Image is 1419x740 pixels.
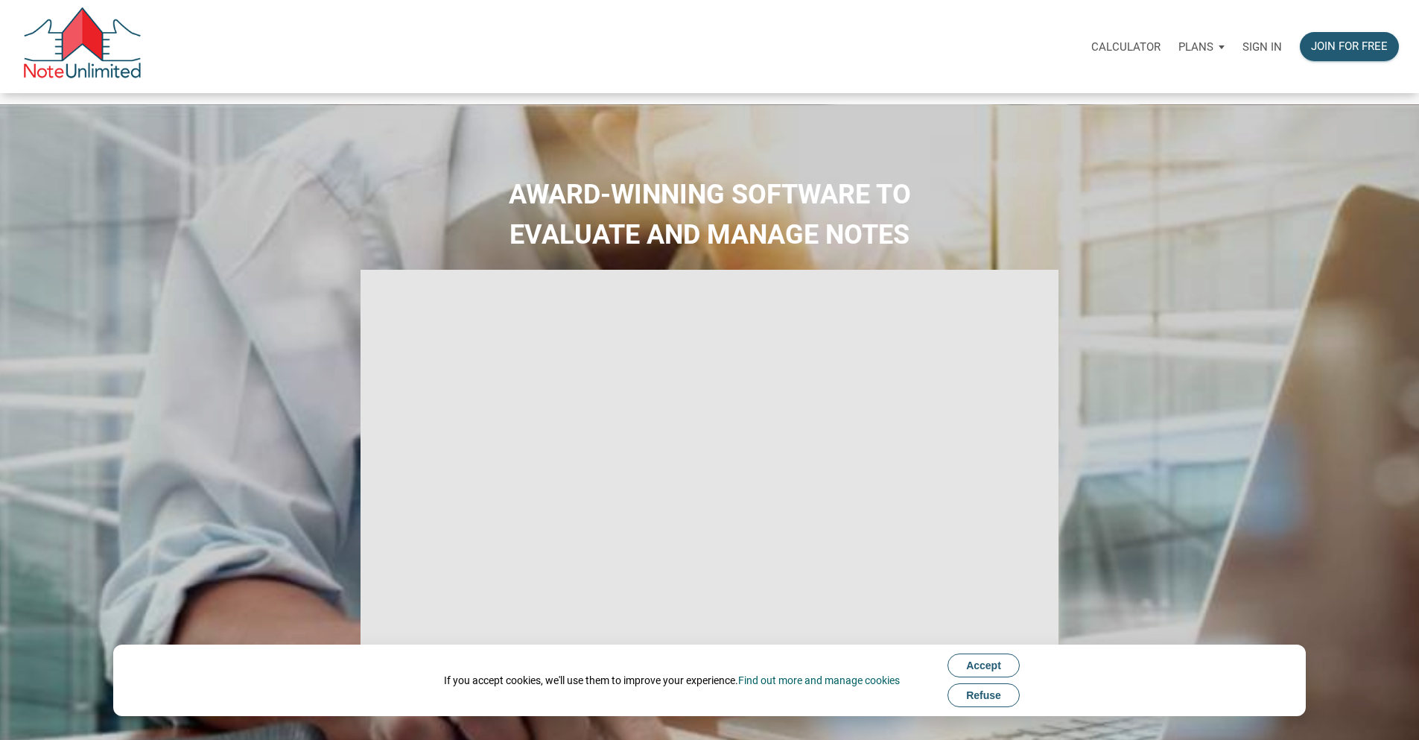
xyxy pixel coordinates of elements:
[1234,23,1291,70] a: Sign in
[738,674,900,686] a: Find out more and manage cookies
[1091,40,1161,54] p: Calculator
[1242,40,1282,54] p: Sign in
[11,174,1408,255] h2: AWARD-WINNING SOFTWARE TO EVALUATE AND MANAGE NOTES
[1311,38,1388,55] div: Join for free
[1300,32,1399,61] button: Join for free
[947,683,1020,707] button: Refuse
[966,689,1001,701] span: Refuse
[947,654,1020,677] button: Accept
[361,270,1059,662] iframe: NoteUnlimited
[966,660,1001,671] span: Accept
[1291,23,1408,70] a: Join for free
[1082,23,1169,70] a: Calculator
[1169,23,1234,70] a: Plans
[1169,25,1234,69] button: Plans
[1178,40,1213,54] p: Plans
[444,673,900,688] div: If you accept cookies, we'll use them to improve your experience.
